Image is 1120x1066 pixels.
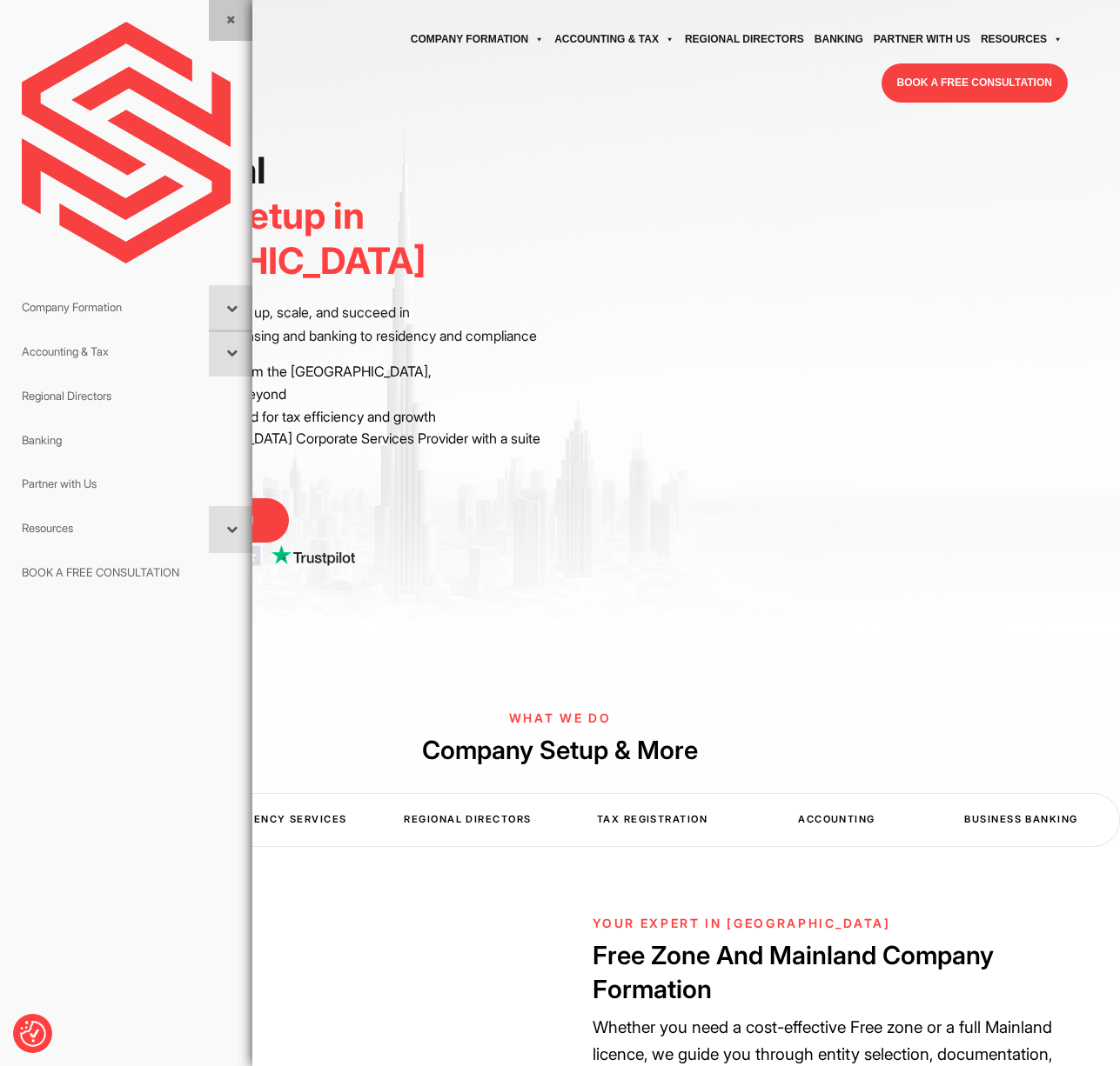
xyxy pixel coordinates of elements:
a: Resources [976,16,1068,63]
button: Consent Preferences [20,1021,46,1047]
div: Regional Directors [380,798,556,841]
a: Company Formation [406,16,549,63]
a: BOOK A FREE CONSULTATION [882,63,1068,103]
a: Regional Directors [680,16,809,63]
h2: Free Zone And Mainland Company Formation [593,938,1069,1007]
img: Revisit consent button [20,1021,46,1047]
iframe: <br /> [567,148,1055,423]
h6: YOUR EXPERT IN [GEOGRAPHIC_DATA] [593,916,1069,931]
div: Tax Registration [565,798,741,841]
div: Business Banking [934,798,1110,841]
h1: Professional [52,148,540,283]
li: Trusted by 400+ founders from the [GEOGRAPHIC_DATA], [GEOGRAPHIC_DATA], and beyond [70,361,540,405]
li: Strategic setup plans designed for tax efficiency and growth [70,406,540,429]
a: Accounting & Tax [549,16,680,63]
p: Helping global entrepreneurs set up, scale, and succeed in [GEOGRAPHIC_DATA] from licensing and b... [52,301,540,347]
div: Accounting [749,798,925,841]
li: Fully licensed [GEOGRAPHIC_DATA] Corporate Services Provider with a suite of essential services [70,428,540,472]
div: Residency Services [196,798,372,841]
a: Banking [809,16,869,63]
a: Partner with Us [869,16,976,63]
